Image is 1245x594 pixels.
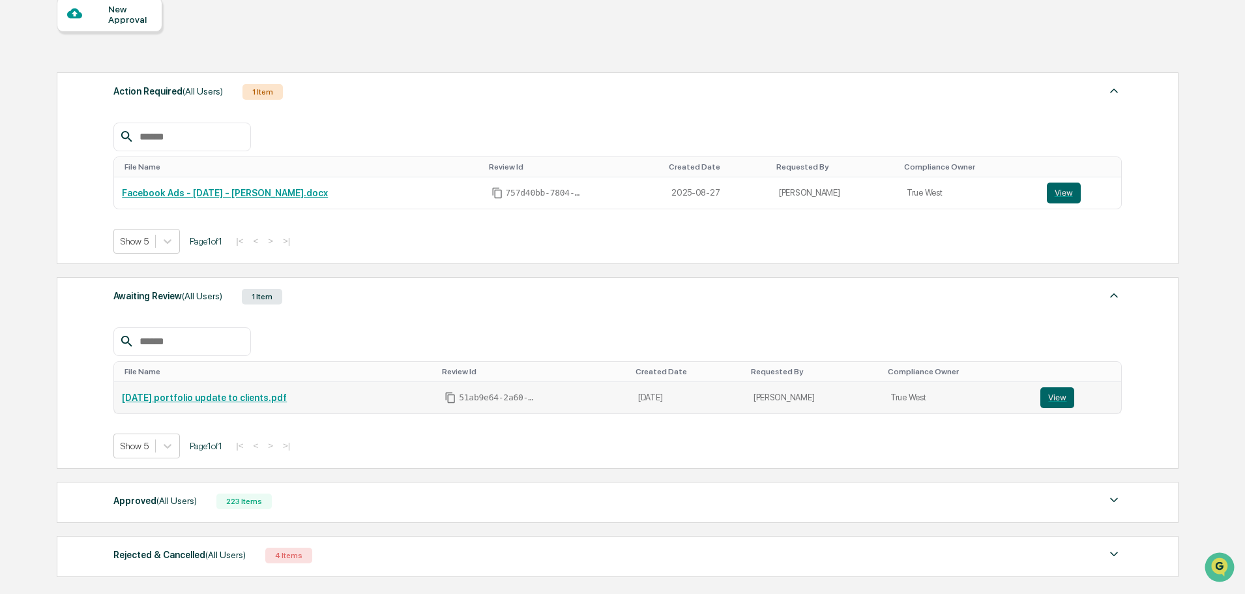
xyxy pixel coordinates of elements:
div: Awaiting Review [113,288,222,304]
div: Rejected & Cancelled [113,546,246,563]
button: View [1047,183,1081,203]
span: Preclearance [26,164,84,177]
span: Copy Id [445,392,456,404]
span: Data Lookup [26,189,82,202]
button: |< [232,440,247,451]
img: caret [1106,288,1122,303]
div: Toggle SortBy [751,367,877,376]
button: < [249,440,262,451]
button: < [249,235,262,246]
td: [PERSON_NAME] [771,177,899,209]
div: Start new chat [44,100,214,113]
input: Clear [34,59,215,73]
div: 1 Item [242,289,282,304]
span: Page 1 of 1 [190,236,222,246]
p: How can we help? [13,27,237,48]
div: 223 Items [216,494,272,509]
div: Action Required [113,83,223,100]
td: 2025-08-27 [664,177,771,209]
div: Toggle SortBy [489,162,658,171]
span: Attestations [108,164,162,177]
img: caret [1106,492,1122,508]
div: 1 Item [242,84,283,100]
td: [DATE] [630,382,746,413]
td: True West [883,382,1033,413]
a: View [1040,387,1113,408]
div: Toggle SortBy [124,162,478,171]
a: Facebook Ads - [DATE] - [PERSON_NAME].docx [122,188,328,198]
span: 51ab9e64-2a60-43f8-bf6e-106d85c24b7e [459,393,537,403]
img: caret [1106,546,1122,562]
a: View [1047,183,1114,203]
div: Toggle SortBy [904,162,1034,171]
div: Toggle SortBy [636,367,740,376]
div: Approved [113,492,197,509]
a: 🗄️Attestations [89,159,167,183]
div: Toggle SortBy [669,162,766,171]
button: >| [279,440,294,451]
span: 757d40bb-7804-4c69-a9d1-54bdd3dc7921 [506,188,584,198]
div: 🗄️ [95,166,105,176]
span: Copy Id [491,187,503,199]
button: View [1040,387,1074,408]
span: (All Users) [183,86,223,97]
td: True West [899,177,1039,209]
div: 4 Items [265,548,312,563]
a: [DATE] portfolio update to clients.pdf [122,393,287,403]
div: 🖐️ [13,166,23,176]
span: (All Users) [205,550,246,560]
div: Toggle SortBy [442,367,625,376]
td: [PERSON_NAME] [746,382,883,413]
div: Toggle SortBy [1049,162,1117,171]
iframe: Open customer support [1203,551,1238,586]
span: (All Users) [156,496,197,506]
span: Page 1 of 1 [190,441,222,451]
div: We're available if you need us! [44,113,165,123]
a: Powered byPylon [92,220,158,231]
span: (All Users) [182,291,222,301]
button: > [264,235,277,246]
button: Start new chat [222,104,237,119]
div: Toggle SortBy [776,162,894,171]
a: 🖐️Preclearance [8,159,89,183]
div: Toggle SortBy [888,367,1028,376]
a: 🔎Data Lookup [8,184,87,207]
div: 🔎 [13,190,23,201]
button: |< [232,235,247,246]
img: 1746055101610-c473b297-6a78-478c-a979-82029cc54cd1 [13,100,37,123]
div: New Approval [108,4,152,25]
span: Pylon [130,221,158,231]
img: caret [1106,83,1122,98]
button: >| [279,235,294,246]
button: > [264,440,277,451]
div: Toggle SortBy [1043,367,1116,376]
div: Toggle SortBy [124,367,432,376]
